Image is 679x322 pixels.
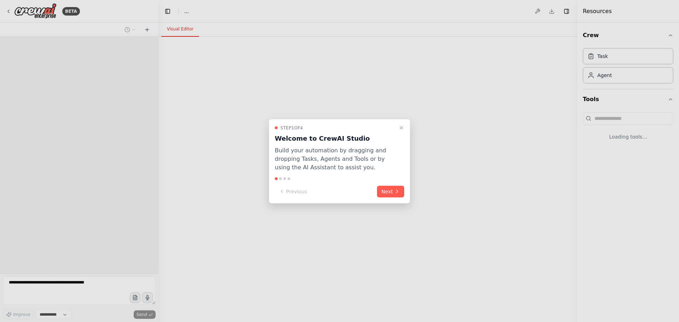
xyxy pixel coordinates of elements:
span: Step 1 of 4 [280,125,303,130]
button: Close walkthrough [397,123,406,132]
p: Build your automation by dragging and dropping Tasks, Agents and Tools or by using the AI Assista... [275,146,396,171]
button: Hide left sidebar [163,6,173,16]
button: Previous [275,186,311,197]
button: Next [377,186,404,197]
h3: Welcome to CrewAI Studio [275,133,396,143]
